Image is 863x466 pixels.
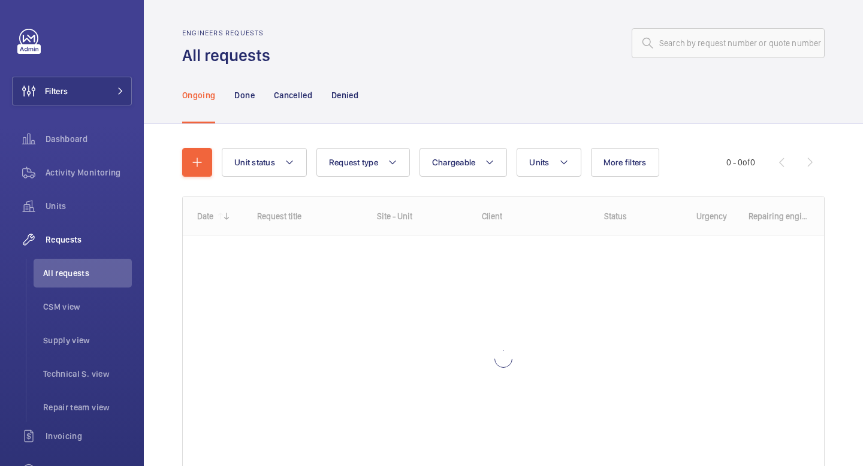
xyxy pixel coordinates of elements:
[743,158,750,167] span: of
[46,234,132,246] span: Requests
[529,158,549,167] span: Units
[517,148,581,177] button: Units
[234,89,254,101] p: Done
[316,148,410,177] button: Request type
[43,267,132,279] span: All requests
[329,158,378,167] span: Request type
[43,301,132,313] span: CSM view
[43,401,132,413] span: Repair team view
[12,77,132,105] button: Filters
[632,28,825,58] input: Search by request number or quote number
[46,133,132,145] span: Dashboard
[46,430,132,442] span: Invoicing
[182,89,215,101] p: Ongoing
[726,158,755,167] span: 0 - 0 0
[604,158,647,167] span: More filters
[331,89,358,101] p: Denied
[182,29,277,37] h2: Engineers requests
[46,167,132,178] span: Activity Monitoring
[432,158,476,167] span: Chargeable
[420,148,508,177] button: Chargeable
[222,148,307,177] button: Unit status
[43,334,132,346] span: Supply view
[45,85,68,97] span: Filters
[274,89,312,101] p: Cancelled
[591,148,659,177] button: More filters
[46,200,132,212] span: Units
[43,368,132,380] span: Technical S. view
[182,44,277,66] h1: All requests
[234,158,275,167] span: Unit status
